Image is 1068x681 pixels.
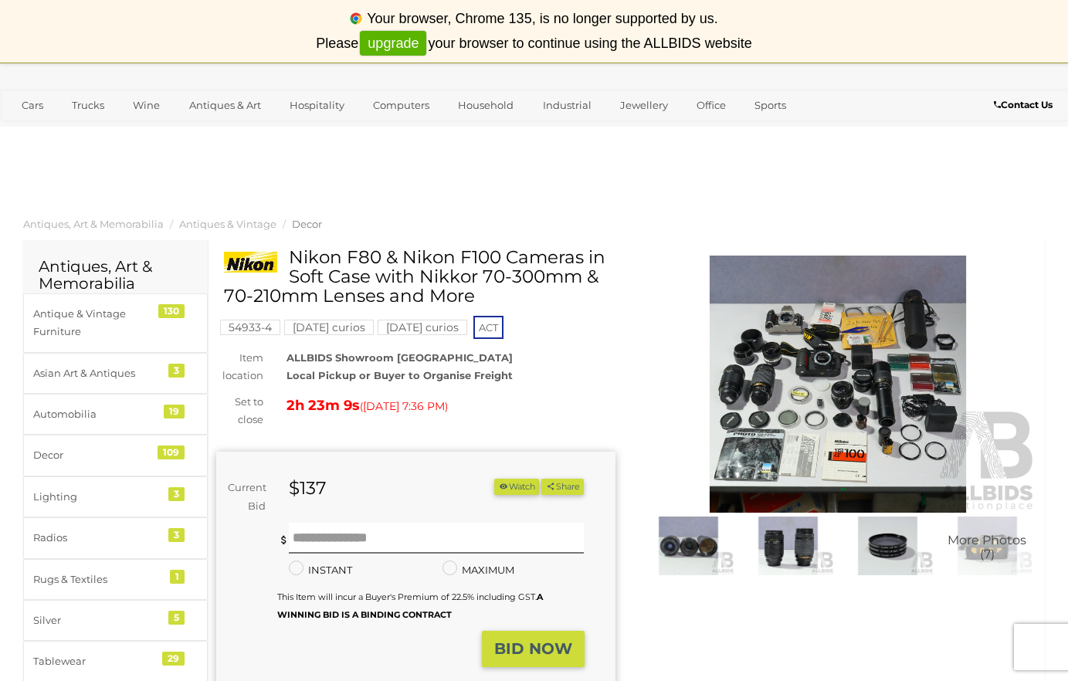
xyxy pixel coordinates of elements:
div: 130 [158,304,185,318]
button: BID NOW [482,631,585,667]
div: Radios [33,529,161,547]
div: Lighting [33,488,161,506]
span: [DATE] 7:36 PM [363,399,445,413]
img: Nikon F80 & Nikon F100 Cameras in Soft Case with Nikkor 70-300mm & 70-210mm Lenses and More [842,517,934,576]
div: 29 [162,652,185,666]
strong: $137 [289,477,327,499]
a: [DATE] curios [378,321,467,334]
span: More Photos (7) [948,534,1026,561]
a: Lighting 3 [23,476,208,517]
a: Antiques & Art [179,93,271,118]
div: Current Bid [216,479,277,515]
a: upgrade [360,31,426,56]
div: Rugs & Textiles [33,571,161,588]
label: INSTANT [289,561,352,579]
a: Cars [12,93,53,118]
div: 5 [168,611,185,625]
strong: Local Pickup or Buyer to Organise Freight [286,369,513,381]
mark: 54933-4 [220,320,280,335]
a: Decor 109 [23,435,208,476]
li: Watch this item [494,479,539,495]
a: Asian Art & Antiques 3 [23,353,208,394]
strong: BID NOW [494,639,572,658]
div: Antique & Vintage Furniture [33,305,161,341]
img: Nikon F80 & Nikon F100 Cameras in Soft Case with Nikkor 70-300mm & 70-210mm Lenses and More [224,252,277,273]
a: Computers [363,93,439,118]
div: Tablewear [33,652,161,670]
a: Rugs & Textiles 1 [23,559,208,600]
a: Decor [292,218,322,230]
a: Antique & Vintage Furniture 130 [23,293,208,353]
a: Antiques & Vintage [179,218,276,230]
div: 1 [170,570,185,584]
a: [GEOGRAPHIC_DATA] [12,118,141,144]
span: ACT [473,316,503,339]
div: 109 [158,446,185,459]
a: Antiques, Art & Memorabilia [23,218,164,230]
img: Nikon F80 & Nikon F100 Cameras in Soft Case with Nikkor 70-300mm & 70-210mm Lenses and More [639,256,1038,513]
div: 3 [168,364,185,378]
a: Contact Us [994,97,1056,113]
a: Automobilia 19 [23,394,208,435]
div: 3 [168,528,185,542]
a: 54933-4 [220,321,280,334]
a: Silver 5 [23,600,208,641]
h2: Antiques, Art & Memorabilia [39,258,192,292]
a: Industrial [533,93,602,118]
div: 3 [168,487,185,501]
div: Decor [33,446,161,464]
a: Wine [123,93,170,118]
a: Hospitality [280,93,354,118]
img: Nikon F80 & Nikon F100 Cameras in Soft Case with Nikkor 70-300mm & 70-210mm Lenses and More [642,517,734,576]
div: Automobilia [33,405,161,423]
div: Item location [205,349,275,385]
a: Trucks [62,93,114,118]
div: Asian Art & Antiques [33,364,161,382]
img: Nikon F80 & Nikon F100 Cameras in Soft Case with Nikkor 70-300mm & 70-210mm Lenses and More [941,517,1033,576]
strong: 2h 23m 9s [286,397,360,414]
b: Contact Us [994,99,1053,110]
a: More Photos(7) [941,517,1033,576]
a: Household [448,93,524,118]
div: Set to close [205,393,275,429]
button: Share [541,479,584,495]
b: A WINNING BID IS A BINDING CONTRACT [277,591,543,620]
a: Sports [744,93,796,118]
mark: [DATE] curios [378,320,467,335]
a: Radios 3 [23,517,208,558]
small: This Item will incur a Buyer's Premium of 22.5% including GST. [277,591,543,620]
strong: ALLBIDS Showroom [GEOGRAPHIC_DATA] [286,351,513,364]
img: Nikon F80 & Nikon F100 Cameras in Soft Case with Nikkor 70-300mm & 70-210mm Lenses and More [742,517,834,576]
h1: Nikon F80 & Nikon F100 Cameras in Soft Case with Nikkor 70-300mm & 70-210mm Lenses and More [224,248,612,307]
div: 19 [164,405,185,418]
div: Silver [33,612,161,629]
button: Watch [494,479,539,495]
label: MAXIMUM [442,561,514,579]
a: Jewellery [610,93,678,118]
a: [DATE] curios [284,321,374,334]
mark: [DATE] curios [284,320,374,335]
a: Office [687,93,736,118]
span: ( ) [360,400,448,412]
